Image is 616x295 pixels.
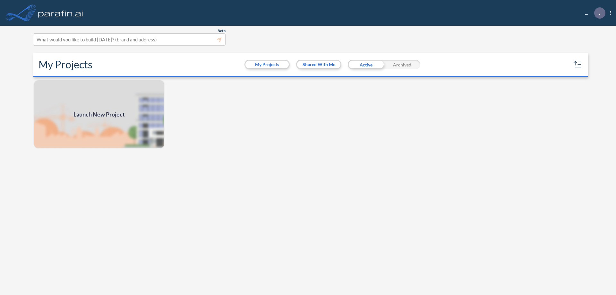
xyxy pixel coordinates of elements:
[245,61,289,68] button: My Projects
[572,59,583,70] button: sort
[384,60,420,69] div: Archived
[33,80,165,149] img: add
[599,10,600,16] p: .
[575,7,611,19] div: ...
[218,28,226,33] span: Beta
[37,6,84,19] img: logo
[73,110,125,119] span: Launch New Project
[38,58,92,71] h2: My Projects
[348,60,384,69] div: Active
[297,61,340,68] button: Shared With Me
[33,80,165,149] a: Launch New Project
